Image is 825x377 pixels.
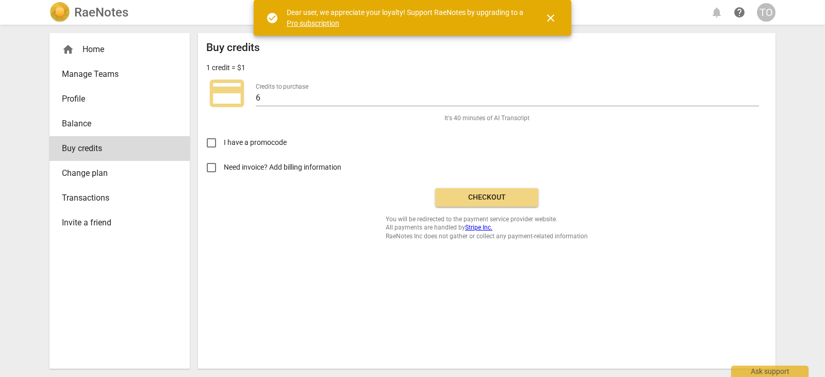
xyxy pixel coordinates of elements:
[62,142,169,155] span: Buy credits
[287,7,526,28] div: Dear user, we appreciate your loyalty! Support RaeNotes by upgrading to a
[49,111,190,136] a: Balance
[62,43,74,56] span: home
[224,162,343,173] span: Need invoice? Add billing information
[49,186,190,210] a: Transactions
[62,118,169,130] span: Balance
[206,62,245,73] p: 1 credit = $1
[538,6,563,30] button: Close
[443,192,530,203] span: Checkout
[62,68,169,80] span: Manage Teams
[287,19,339,27] a: Pro subscription
[49,62,190,87] a: Manage Teams
[224,137,287,148] span: I have a promocode
[465,224,492,231] a: Stripe Inc.
[62,93,169,105] span: Profile
[49,87,190,111] a: Profile
[49,2,70,23] img: Logo
[544,12,557,24] span: close
[444,114,530,123] span: It's 40 minutes of AI Transcript
[757,3,775,22] button: TO
[266,12,278,24] span: check_circle
[435,188,538,207] button: Checkout
[74,5,128,20] h2: RaeNotes
[62,217,169,229] span: Invite a friend
[49,37,190,62] div: Home
[49,2,128,23] a: LogoRaeNotes
[256,84,308,90] label: Credits to purchase
[49,161,190,186] a: Change plan
[386,215,588,241] span: You will be redirected to the payment service provider website. All payments are handled by RaeNo...
[49,210,190,235] a: Invite a friend
[49,136,190,161] a: Buy credits
[206,73,247,114] span: credit_card
[62,43,169,56] div: Home
[206,41,260,54] h2: Buy credits
[730,3,749,22] a: Help
[62,167,169,179] span: Change plan
[62,192,169,204] span: Transactions
[733,6,746,19] span: help
[731,366,808,377] div: Ask support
